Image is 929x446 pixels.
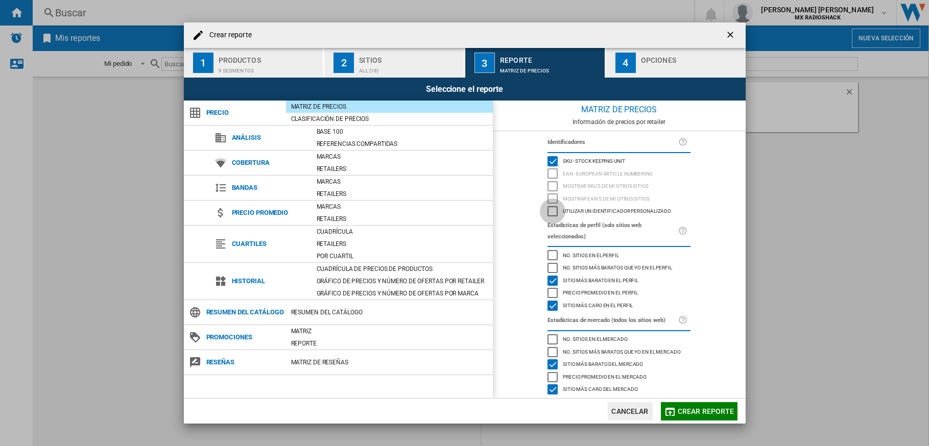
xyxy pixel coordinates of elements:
[563,263,672,270] span: No. sitios más baratos que yo en el perfil
[563,169,653,177] span: EAN - European Article Numbering
[312,177,493,187] div: Marcas
[547,167,690,180] md-checkbox: EAN - European Article Numbering
[324,48,465,78] button: 2 Sitios ALL (18)
[493,101,746,118] div: Matriz de precios
[547,345,690,358] md-checkbox: No. sitios más baratos que yo en el mercado
[312,127,493,137] div: Base 100
[500,52,601,63] div: Reporte
[547,180,690,193] md-checkbox: Mostrar SKU'S de mi otros sitios
[193,53,213,73] div: 1
[286,307,493,317] div: Resumen del catálogo
[312,264,493,274] div: Cuadrícula de precios de productos
[286,326,493,336] div: Matriz
[286,357,493,367] div: Matriz de RESEÑAS
[312,251,493,261] div: Por cuartil
[547,299,690,312] md-checkbox: Sitio más caro en el perfil
[201,106,286,120] span: Precio
[184,78,746,101] div: Seleccione el reporte
[227,156,312,170] span: Cobertura
[312,152,493,162] div: Marcas
[547,262,690,275] md-checkbox: No. sitios más baratos que yo en el perfil
[547,205,690,218] md-checkbox: Utilizar un identificador personalizado
[312,189,493,199] div: Retailers
[563,335,628,342] span: No. sitios en el mercado
[563,373,647,380] span: Precio promedio en el mercado
[547,249,690,262] md-checkbox: No. sitios en el perfil
[286,114,493,124] div: Clasificación de precios
[547,155,690,168] md-checkbox: SKU - Stock Keeping Unit
[608,402,653,420] button: Cancelar
[547,370,690,383] md-checkbox: Precio promedio en el mercado
[641,52,742,63] div: Opciones
[563,348,681,355] span: No. sitios más baratos que yo en el mercado
[474,53,495,73] div: 3
[201,355,286,369] span: Reseñas
[227,237,312,251] span: Cuartiles
[615,53,636,73] div: 4
[227,206,312,220] span: Precio promedio
[227,274,312,288] span: Historial
[563,251,619,258] span: No. sitios en el perfil
[312,139,493,149] div: Referencias compartidas
[493,118,746,126] div: Información de precios por retailer
[547,333,690,346] md-checkbox: No. sitios en el mercado
[312,239,493,249] div: Retailers
[359,52,460,63] div: Sitios
[312,227,493,237] div: Cuadrícula
[312,276,493,286] div: Gráfico de precios y número de ofertas por retailer
[312,202,493,212] div: Marcas
[563,385,637,392] span: Sitio más caro del mercado
[725,30,737,42] ng-md-icon: getI18NText('BUTTONS.CLOSE_DIALOG')
[227,181,312,195] span: Bandas
[563,288,638,295] span: Precio promedio en el perfil
[286,102,493,112] div: Matriz de precios
[547,383,690,396] md-checkbox: Sitio más caro del mercado
[334,53,354,73] div: 2
[661,402,737,420] button: Crear reporte
[547,192,690,205] md-checkbox: Mostrar EAN's de mi otros sitios
[312,288,493,299] div: Gráfico de precios y número de ofertas por marca
[547,220,678,242] label: Estadísticas de perfil (solo sitios web seleccionados)
[547,274,690,287] md-checkbox: Sitio más barato en el perfil
[547,137,678,148] label: Identificadores
[563,182,649,189] span: Mostrar SKU'S de mi otros sitios
[563,301,633,308] span: Sitio más caro en el perfil
[201,330,286,344] span: Promociones
[184,48,324,78] button: 1 Productos 9 segmentos
[500,63,601,73] div: Matriz de precios
[227,131,312,145] span: Análisis
[721,25,742,45] button: getI18NText('BUTTONS.CLOSE_DIALOG')
[312,214,493,224] div: Retailers
[547,287,690,300] md-checkbox: Precio promedio en el perfil
[563,157,625,164] span: SKU - Stock Keeping Unit
[312,164,493,174] div: Retailers
[359,63,460,73] div: ALL (18)
[204,30,252,40] h4: Crear reporte
[547,358,690,371] md-checkbox: Sitio más barato del mercado
[606,48,746,78] button: 4 Opciones
[547,315,678,326] label: Estadísticas de mercado (todos los sitios web)
[563,207,671,214] span: Utilizar un identificador personalizado
[286,338,493,349] div: Reporte
[465,48,606,78] button: 3 Reporte Matriz de precios
[563,360,643,367] span: Sitio más barato del mercado
[563,194,650,202] span: Mostrar EAN's de mi otros sitios
[563,276,638,283] span: Sitio más barato en el perfil
[219,52,319,63] div: Productos
[219,63,319,73] div: 9 segmentos
[678,407,734,415] span: Crear reporte
[201,305,286,319] span: Resumen del catálogo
